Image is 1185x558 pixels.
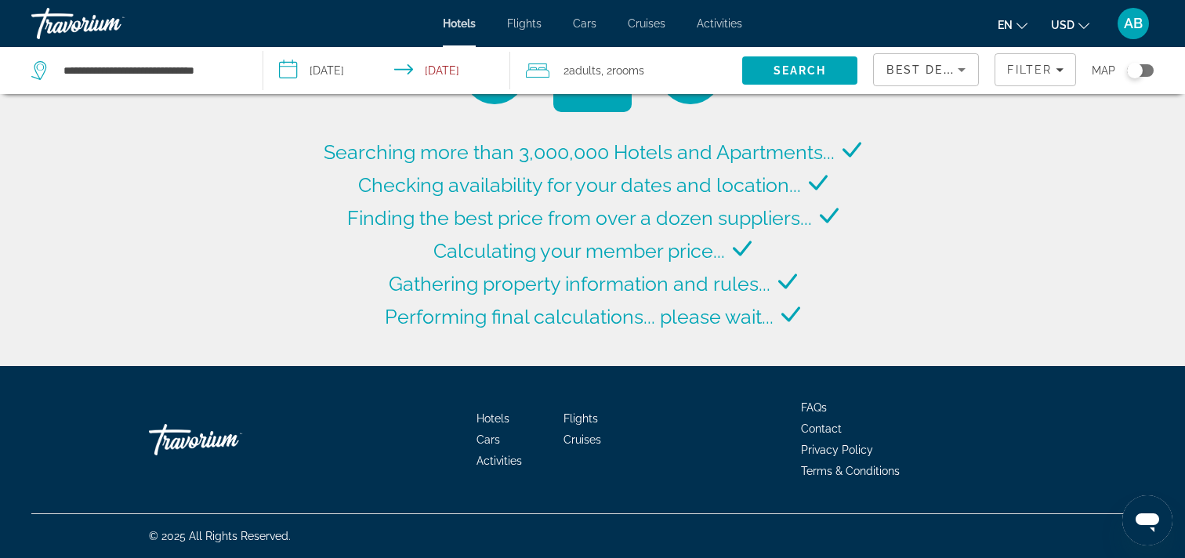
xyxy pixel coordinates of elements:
[510,47,742,94] button: Travelers: 2 adults, 0 children
[998,19,1013,31] span: en
[149,530,291,542] span: © 2025 All Rights Reserved.
[477,433,500,446] a: Cars
[1092,60,1115,82] span: Map
[62,59,239,82] input: Search hotel destination
[998,13,1027,36] button: Change language
[31,3,188,44] a: Travorium
[1122,495,1172,545] iframe: Bouton de lancement de la fenêtre de messagerie
[995,53,1076,86] button: Filters
[1051,19,1074,31] span: USD
[564,412,598,425] a: Flights
[149,416,306,463] a: Go Home
[1124,16,1143,31] span: AB
[742,56,858,85] button: Search
[477,455,522,467] a: Activities
[564,60,601,82] span: 2
[443,17,476,30] a: Hotels
[886,60,966,79] mat-select: Sort by
[263,47,511,94] button: Select check in and out date
[601,60,644,82] span: , 2
[569,64,601,77] span: Adults
[564,433,601,446] a: Cruises
[385,305,774,328] span: Performing final calculations... please wait...
[628,17,665,30] a: Cruises
[358,173,801,197] span: Checking availability for your dates and location...
[801,465,900,477] a: Terms & Conditions
[612,64,644,77] span: rooms
[801,422,842,435] a: Contact
[433,239,725,263] span: Calculating your member price...
[347,206,812,230] span: Finding the best price from over a dozen suppliers...
[507,17,542,30] a: Flights
[389,272,770,295] span: Gathering property information and rules...
[801,401,827,414] a: FAQs
[1007,63,1052,76] span: Filter
[1051,13,1089,36] button: Change currency
[886,63,968,76] span: Best Deals
[697,17,742,30] a: Activities
[477,412,509,425] a: Hotels
[801,444,873,456] a: Privacy Policy
[1113,7,1154,40] button: User Menu
[1115,63,1154,78] button: Toggle map
[774,64,827,77] span: Search
[324,140,835,164] span: Searching more than 3,000,000 Hotels and Apartments...
[573,17,596,30] a: Cars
